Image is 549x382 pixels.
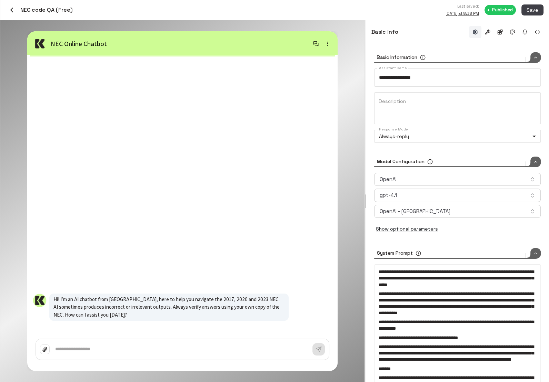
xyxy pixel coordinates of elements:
[519,26,531,38] button: Notifications
[379,133,530,140] p: Always-reply
[531,26,543,38] button: Embed
[374,189,541,202] button: gpt-4.1
[377,250,413,257] h6: System Prompt
[481,26,494,38] button: Tools
[374,173,541,186] button: OpenAI
[379,127,408,132] label: Response Mode
[469,26,481,38] button: Basic info
[53,296,285,319] p: Hi! I’m an AI chatbot from [GEOGRAPHIC_DATA], here to help you navigate the 2017, 2020 and 2023 N...
[374,205,541,218] button: OpenAI - [GEOGRAPHIC_DATA]
[379,65,407,71] label: Assistant Name
[506,26,519,38] button: Branding
[374,223,440,235] button: Show optional parameters
[494,26,506,38] button: Integrations
[371,28,398,36] h6: Basic info
[377,158,425,166] h6: Model Configuration
[51,39,257,49] p: NEC Online Chatbot
[377,54,417,61] h6: Basic Information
